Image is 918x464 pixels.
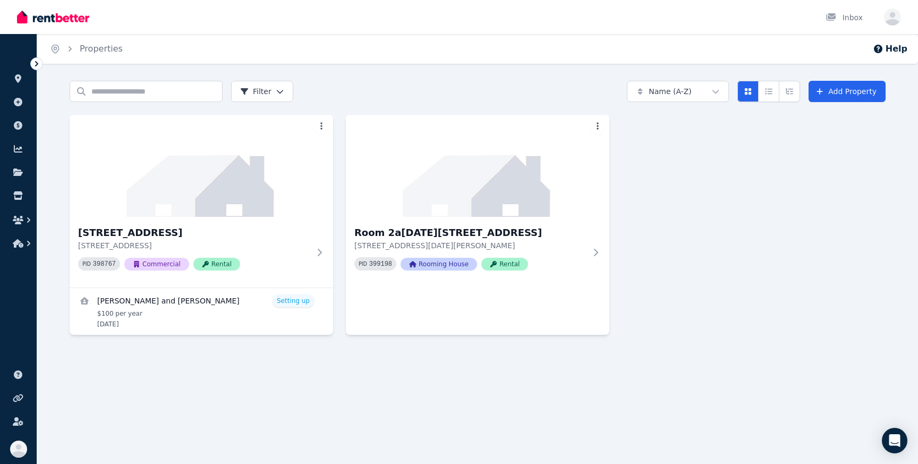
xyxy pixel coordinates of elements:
[124,258,189,271] span: Commercial
[37,34,135,64] nav: Breadcrumb
[231,81,293,102] button: Filter
[314,119,329,134] button: More options
[737,81,800,102] div: View options
[17,9,89,25] img: RentBetter
[193,258,240,271] span: Rental
[809,81,886,102] a: Add Property
[401,258,477,271] span: Rooming House
[873,43,907,55] button: Help
[649,86,692,97] span: Name (A-Z)
[346,115,609,288] a: Room 2a, 5/3 Colombo StRoom 2a[DATE][STREET_ADDRESS][STREET_ADDRESS][DATE][PERSON_NAME]PID 399198...
[240,86,271,97] span: Filter
[78,225,310,240] h3: [STREET_ADDRESS]
[737,81,759,102] button: Card view
[80,44,123,54] a: Properties
[481,258,528,271] span: Rental
[70,288,333,335] a: View details for Sameera and Sameera Liyanage
[70,115,333,288] a: 5/3 Flowerdale Rd, Liverpool[STREET_ADDRESS][STREET_ADDRESS]PID 398767CommercialRental
[758,81,779,102] button: Compact list view
[93,260,116,268] code: 398767
[70,115,333,217] img: 5/3 Flowerdale Rd, Liverpool
[78,240,310,251] p: [STREET_ADDRESS]
[346,115,609,217] img: Room 2a, 5/3 Colombo St
[359,261,367,267] small: PID
[354,225,586,240] h3: Room 2a[DATE][STREET_ADDRESS]
[590,119,605,134] button: More options
[627,81,729,102] button: Name (A-Z)
[82,261,91,267] small: PID
[826,12,863,23] div: Inbox
[354,240,586,251] p: [STREET_ADDRESS][DATE][PERSON_NAME]
[882,428,907,453] div: Open Intercom Messenger
[369,260,392,268] code: 399198
[779,81,800,102] button: Expanded list view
